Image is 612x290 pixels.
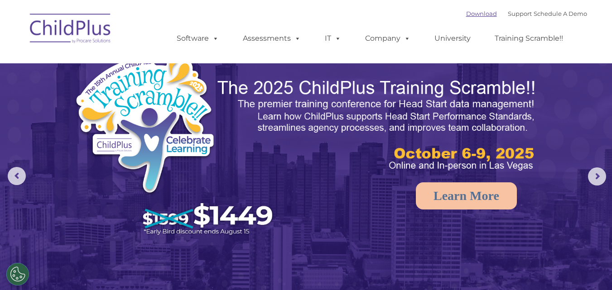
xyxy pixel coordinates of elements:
a: Assessments [234,29,310,48]
span: Phone number [126,97,164,104]
span: Last name [126,60,154,67]
a: IT [316,29,350,48]
a: Schedule A Demo [534,10,587,17]
a: Software [168,29,228,48]
img: ChildPlus by Procare Solutions [25,7,116,52]
a: Download [466,10,497,17]
a: Company [356,29,419,48]
iframe: Chat Widget [567,247,612,290]
a: University [425,29,480,48]
a: Training Scramble!! [486,29,572,48]
a: Support [508,10,532,17]
font: | [466,10,587,17]
a: Learn More [416,182,517,209]
button: Cookies Settings [6,263,29,285]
